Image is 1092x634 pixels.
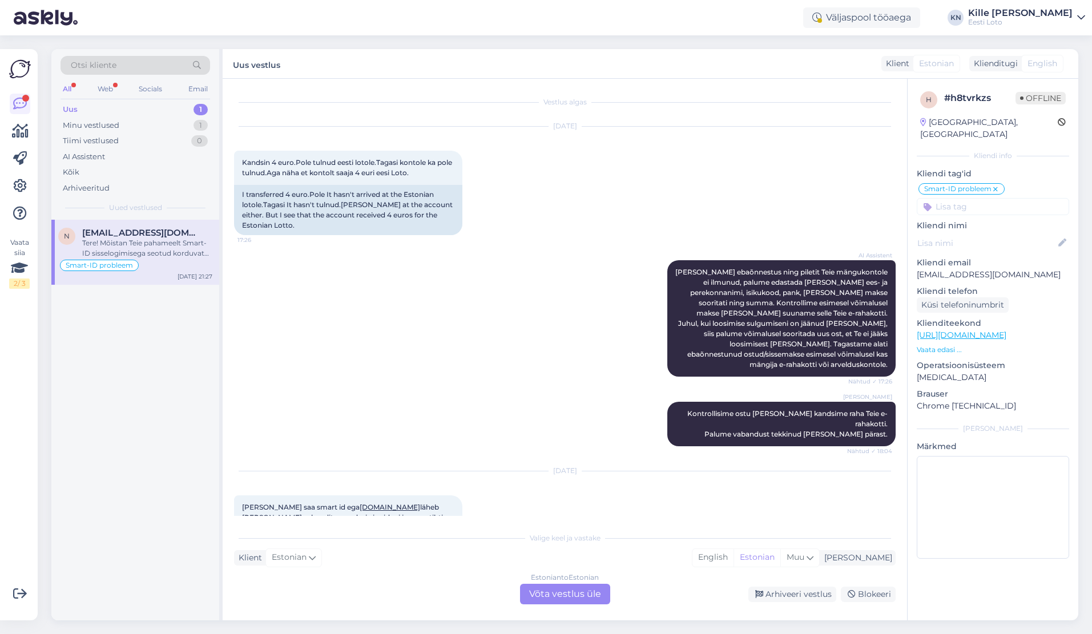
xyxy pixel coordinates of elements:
div: [PERSON_NAME] [917,423,1069,434]
div: I transferred 4 euro.Pole It hasn't arrived at the Estonian lotole.Tagasi It hasn't tulnud.[PERSO... [234,185,462,235]
div: # h8tvrkzs [944,91,1016,105]
div: 1 [194,120,208,131]
div: Tere! Mõistan Teie pahameelt Smart-ID sisselogimisega seotud korduvate probleemide pärast. Edasta... [82,238,212,259]
span: English [1027,58,1057,70]
div: English [692,549,734,566]
div: Eesti Loto [968,18,1073,27]
div: Estonian [734,549,780,566]
span: Nähtud ✓ 18:04 [847,447,892,455]
span: Estonian [919,58,954,70]
div: Väljaspool tööaega [803,7,920,28]
p: Klienditeekond [917,317,1069,329]
div: Arhiveeritud [63,183,110,194]
div: Web [95,82,115,96]
div: Arhiveeri vestlus [748,587,836,602]
a: Kille [PERSON_NAME]Eesti Loto [968,9,1085,27]
img: Askly Logo [9,58,31,80]
a: [URL][DOMAIN_NAME] [917,330,1006,340]
div: All [61,82,74,96]
p: Märkmed [917,441,1069,453]
div: Küsi telefoninumbrit [917,297,1009,313]
div: Socials [136,82,164,96]
div: 0 [191,135,208,147]
span: [PERSON_NAME] saa smart id ega läheb [PERSON_NAME] sekundit aga edasi ei midagi ja se on tihti ju... [242,503,445,532]
span: Smart-ID probleem [924,185,992,192]
div: Kõik [63,167,79,178]
p: Kliendi tag'id [917,168,1069,180]
div: Valige keel ja vastake [234,533,896,543]
span: n [64,232,70,240]
p: Chrome [TECHNICAL_ID] [917,400,1069,412]
label: Uus vestlus [233,56,280,71]
span: Smart-ID probleem [66,262,133,269]
div: Blokeeri [841,587,896,602]
div: KN [948,10,964,26]
div: 1 [194,104,208,115]
p: [EMAIL_ADDRESS][DOMAIN_NAME] [917,269,1069,281]
div: Klient [234,552,262,564]
span: [PERSON_NAME] ebaõnnestus ning piletit Teie mängukontole ei ilmunud, palume edastada [PERSON_NAME... [675,268,889,369]
p: [MEDICAL_DATA] [917,371,1069,383]
span: [PERSON_NAME] [843,393,892,401]
div: Võta vestlus üle [520,584,610,604]
div: Klient [881,58,909,70]
div: Kille [PERSON_NAME] [968,9,1073,18]
div: Minu vestlused [63,120,119,131]
span: natalja.kornoljeva@mail.ee [82,228,201,238]
span: Kandsin 4 euro.Pole tulnud eesti lotole.Tagasi kontole ka pole tulnud.Aga näha et kontolt saaja 4... [242,158,454,177]
div: 2 / 3 [9,278,30,289]
input: Lisa nimi [917,237,1056,249]
span: Nähtud ✓ 17:26 [848,377,892,386]
div: Kliendi info [917,151,1069,161]
div: Tiimi vestlused [63,135,119,147]
div: [PERSON_NAME] [820,552,892,564]
p: Brauser [917,388,1069,400]
div: Email [186,82,210,96]
div: AI Assistent [63,151,105,163]
div: [DATE] 21:27 [178,272,212,281]
p: Kliendi email [917,257,1069,269]
div: Klienditugi [969,58,1018,70]
input: Lisa tag [917,198,1069,215]
span: Muu [787,552,804,562]
span: Offline [1016,92,1066,104]
span: h [926,95,932,104]
span: Otsi kliente [71,59,116,71]
div: [DATE] [234,121,896,131]
div: Uus [63,104,78,115]
p: Vaata edasi ... [917,345,1069,355]
span: Uued vestlused [109,203,162,213]
div: [DATE] [234,466,896,476]
span: Kontrollisime ostu [PERSON_NAME] kandsime raha Teie e-rahakotti. Palume vabandust tekkinud [PERSO... [687,409,888,438]
div: [GEOGRAPHIC_DATA], [GEOGRAPHIC_DATA] [920,116,1058,140]
p: Kliendi nimi [917,220,1069,232]
a: [DOMAIN_NAME] [360,503,420,511]
p: Kliendi telefon [917,285,1069,297]
div: Estonian to Estonian [531,572,599,583]
div: Vestlus algas [234,97,896,107]
span: AI Assistent [849,251,892,260]
p: Operatsioonisüsteem [917,360,1069,371]
div: Vaata siia [9,237,30,289]
span: Estonian [272,551,307,564]
span: 17:26 [237,236,280,244]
